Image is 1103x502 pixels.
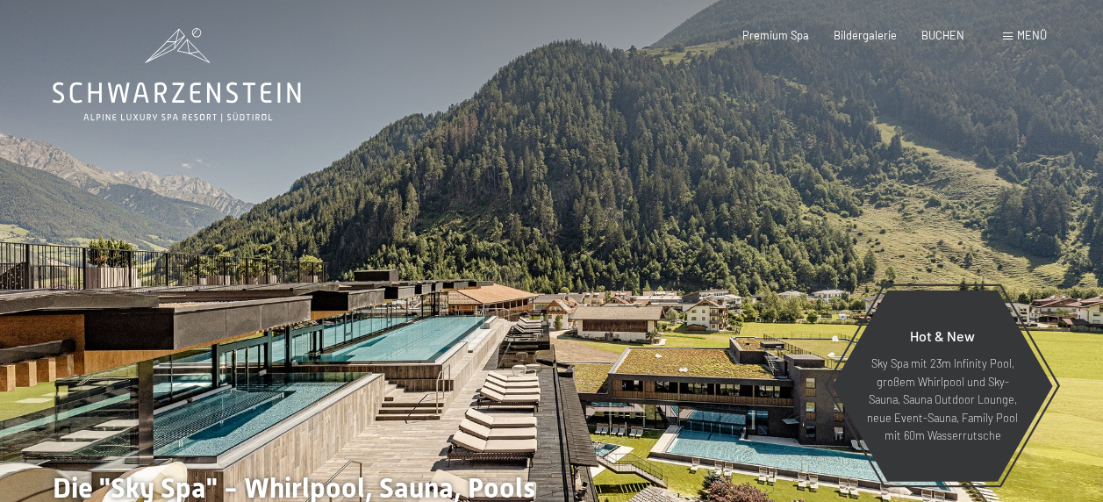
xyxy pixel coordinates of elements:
a: Premium Spa [742,28,809,42]
a: Hot & New Sky Spa mit 23m Infinity Pool, großem Whirlpool und Sky-Sauna, Sauna Outdoor Lounge, ne... [831,290,1054,483]
a: BUCHEN [921,28,964,42]
span: Menü [1017,28,1047,42]
span: Hot & New [910,327,975,344]
a: Bildergalerie [834,28,897,42]
p: Sky Spa mit 23m Infinity Pool, großem Whirlpool und Sky-Sauna, Sauna Outdoor Lounge, neue Event-S... [866,355,1019,444]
